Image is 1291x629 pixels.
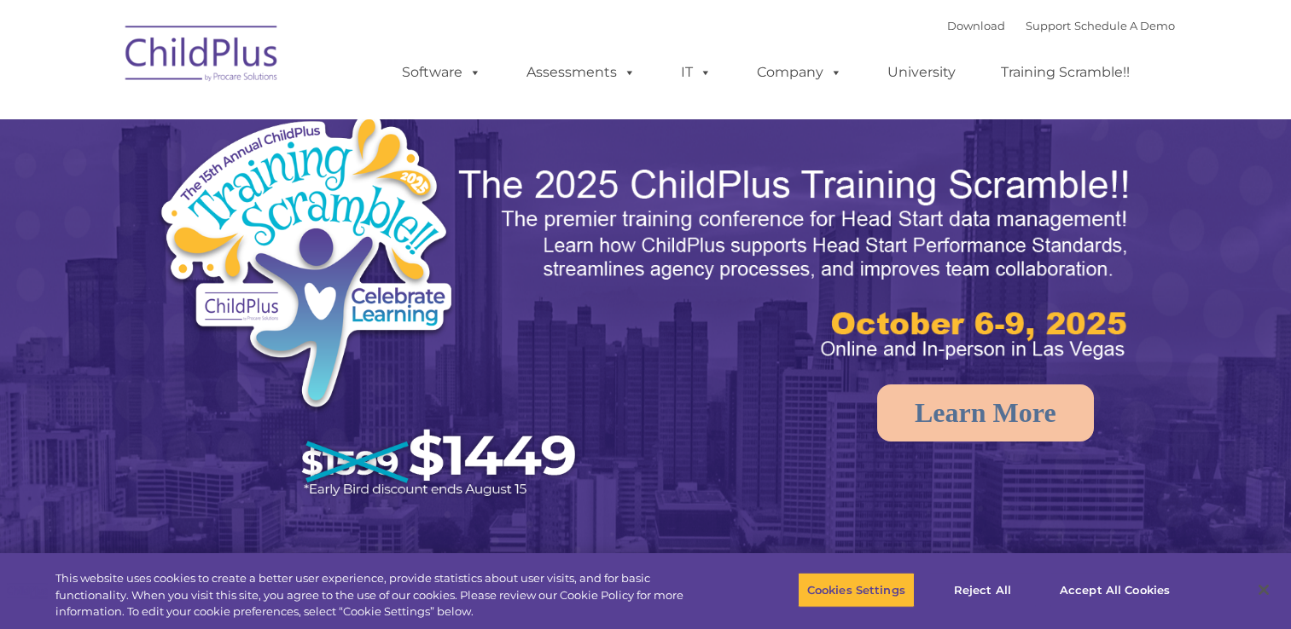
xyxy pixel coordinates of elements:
[984,55,1147,89] a: Training Scramble!!
[385,55,498,89] a: Software
[1026,19,1071,32] a: Support
[947,19,1175,32] font: |
[509,55,653,89] a: Assessments
[947,19,1005,32] a: Download
[117,14,288,99] img: ChildPlus by Procare Solutions
[798,572,915,608] button: Cookies Settings
[1074,19,1175,32] a: Schedule A Demo
[1245,571,1282,609] button: Close
[740,55,859,89] a: Company
[1050,572,1179,608] button: Accept All Cookies
[55,570,710,620] div: This website uses cookies to create a better user experience, provide statistics about user visit...
[929,572,1036,608] button: Reject All
[870,55,973,89] a: University
[877,384,1094,441] a: Learn More
[664,55,729,89] a: IT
